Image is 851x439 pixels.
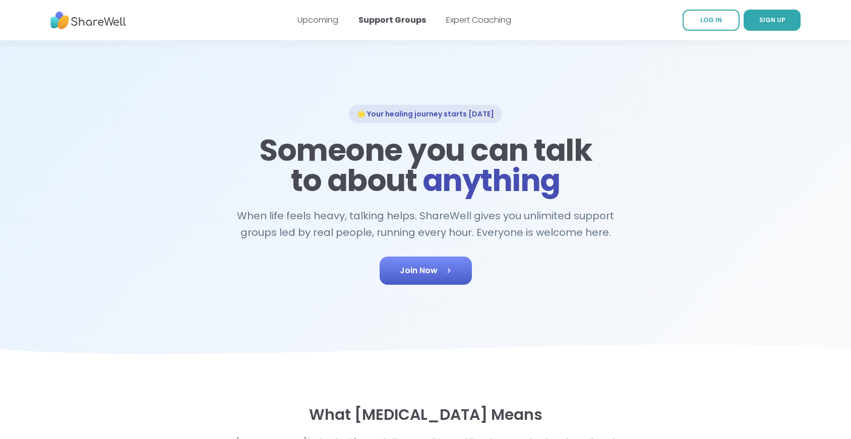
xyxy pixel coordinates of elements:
[232,208,619,240] h2: When life feels heavy, talking helps. ShareWell gives you unlimited support groups led by real pe...
[50,7,126,34] img: ShareWell Nav Logo
[683,10,740,31] a: LOG IN
[400,265,452,277] span: Join Now
[380,257,472,285] a: Join Now
[422,159,560,202] span: anything
[700,16,722,24] span: LOG IN
[446,14,511,26] a: Expert Coaching
[759,16,785,24] span: SIGN UP
[200,406,651,424] h3: What [MEDICAL_DATA] Means
[297,14,338,26] a: Upcoming
[744,10,801,31] a: SIGN UP
[349,105,502,123] div: 🌟 Your healing journey starts [DATE]
[256,135,595,196] h1: Someone you can talk to about
[358,14,426,26] a: Support Groups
